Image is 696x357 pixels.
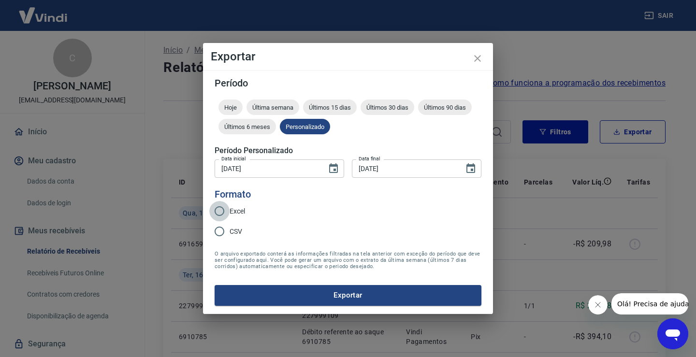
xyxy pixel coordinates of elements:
span: Olá! Precisa de ajuda? [6,7,81,14]
button: Choose date, selected date is 1 de set de 2025 [324,159,343,178]
h4: Exportar [211,51,485,62]
span: Últimos 30 dias [361,104,414,111]
button: close [466,47,489,70]
div: Última semana [246,100,299,115]
button: Choose date, selected date is 18 de set de 2025 [461,159,480,178]
input: DD/MM/YYYY [352,159,457,177]
legend: Formato [215,187,251,201]
span: Personalizado [280,123,330,130]
span: CSV [230,227,242,237]
span: O arquivo exportado conterá as informações filtradas na tela anterior com exceção do período que ... [215,251,481,270]
label: Data final [359,155,380,162]
span: Últimos 6 meses [218,123,276,130]
div: Últimos 90 dias [418,100,472,115]
label: Data inicial [221,155,246,162]
span: Últimos 15 dias [303,104,357,111]
span: Últimos 90 dias [418,104,472,111]
button: Exportar [215,285,481,305]
div: Últimos 15 dias [303,100,357,115]
h5: Período [215,78,481,88]
h5: Período Personalizado [215,146,481,156]
input: DD/MM/YYYY [215,159,320,177]
div: Hoje [218,100,243,115]
iframe: Botão para abrir a janela de mensagens [657,318,688,349]
iframe: Mensagem da empresa [611,293,688,314]
div: Personalizado [280,119,330,134]
span: Última semana [246,104,299,111]
div: Últimos 6 meses [218,119,276,134]
span: Hoje [218,104,243,111]
iframe: Fechar mensagem [588,295,608,314]
div: Últimos 30 dias [361,100,414,115]
span: Excel [230,206,245,216]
